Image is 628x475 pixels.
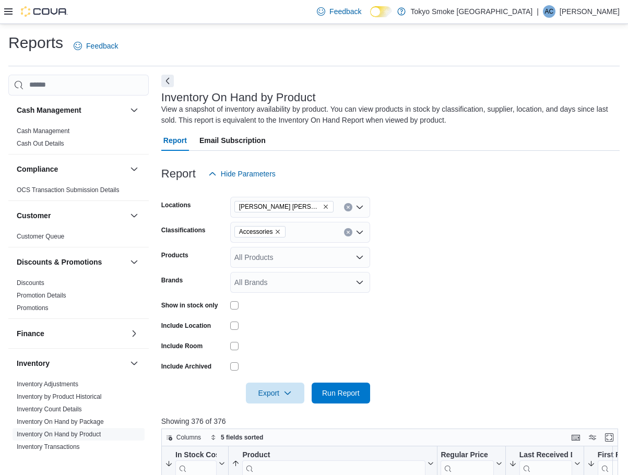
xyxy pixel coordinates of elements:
[17,358,50,369] h3: Inventory
[543,5,555,18] div: Angela Cain
[356,203,364,211] button: Open list of options
[17,233,64,240] a: Customer Queue
[161,362,211,371] label: Include Archived
[234,201,334,212] span: Hamilton Rymal
[313,1,365,22] a: Feedback
[17,164,58,174] h3: Compliance
[603,431,615,444] button: Enter fullscreen
[8,184,149,200] div: Compliance
[86,41,118,51] span: Feedback
[17,257,126,267] button: Discounts & Promotions
[370,6,392,17] input: Dark Mode
[17,328,44,339] h3: Finance
[17,418,104,425] a: Inventory On Hand by Package
[17,393,102,401] span: Inventory by Product Historical
[161,104,614,126] div: View a snapshot of inventory availability by product. You can view products in stock by classific...
[128,327,140,340] button: Finance
[21,6,68,17] img: Cova
[8,32,63,53] h1: Reports
[537,5,539,18] p: |
[128,357,140,370] button: Inventory
[356,228,364,236] button: Open list of options
[570,431,582,444] button: Keyboard shortcuts
[17,304,49,312] a: Promotions
[161,201,191,209] label: Locations
[199,130,266,151] span: Email Subscription
[161,75,174,87] button: Next
[206,431,267,444] button: 5 fields sorted
[17,210,51,221] h3: Customer
[161,226,206,234] label: Classifications
[17,139,64,148] span: Cash Out Details
[344,228,352,236] button: Clear input
[17,257,102,267] h3: Discounts & Promotions
[275,229,281,235] button: Remove Accessories from selection in this group
[204,163,280,184] button: Hide Parameters
[519,450,572,460] div: Last Received Date
[312,383,370,403] button: Run Report
[17,279,44,287] a: Discounts
[411,5,533,18] p: Tokyo Smoke [GEOGRAPHIC_DATA]
[8,125,149,154] div: Cash Management
[8,230,149,247] div: Customer
[17,381,78,388] a: Inventory Adjustments
[329,6,361,17] span: Feedback
[344,203,352,211] button: Clear input
[17,140,64,147] a: Cash Out Details
[17,431,101,438] a: Inventory On Hand by Product
[17,164,126,174] button: Compliance
[8,277,149,318] div: Discounts & Promotions
[17,291,66,300] span: Promotion Details
[128,104,140,116] button: Cash Management
[221,169,276,179] span: Hide Parameters
[17,279,44,287] span: Discounts
[161,342,203,350] label: Include Room
[161,301,218,310] label: Show in stock only
[175,450,217,460] div: In Stock Cost
[17,443,80,451] span: Inventory Transactions
[161,91,316,104] h3: Inventory On Hand by Product
[17,358,126,369] button: Inventory
[176,433,201,442] span: Columns
[441,450,493,460] div: Regular Price
[322,388,360,398] span: Run Report
[17,406,82,413] a: Inventory Count Details
[17,105,81,115] h3: Cash Management
[161,276,183,284] label: Brands
[17,186,120,194] a: OCS Transaction Submission Details
[252,383,298,403] span: Export
[239,201,321,212] span: [PERSON_NAME] [PERSON_NAME]
[221,433,263,442] span: 5 fields sorted
[586,431,599,444] button: Display options
[161,322,211,330] label: Include Location
[128,209,140,222] button: Customer
[17,393,102,400] a: Inventory by Product Historical
[246,383,304,403] button: Export
[356,278,364,287] button: Open list of options
[17,292,66,299] a: Promotion Details
[69,35,122,56] a: Feedback
[17,127,69,135] a: Cash Management
[163,130,187,151] span: Report
[17,105,126,115] button: Cash Management
[323,204,329,210] button: Remove Hamilton Rymal from selection in this group
[17,328,126,339] button: Finance
[560,5,620,18] p: [PERSON_NAME]
[128,163,140,175] button: Compliance
[17,232,64,241] span: Customer Queue
[17,443,80,450] a: Inventory Transactions
[161,251,188,259] label: Products
[17,418,104,426] span: Inventory On Hand by Package
[242,450,425,460] div: Product
[161,416,623,426] p: Showing 376 of 376
[128,256,140,268] button: Discounts & Promotions
[234,226,286,238] span: Accessories
[356,253,364,262] button: Open list of options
